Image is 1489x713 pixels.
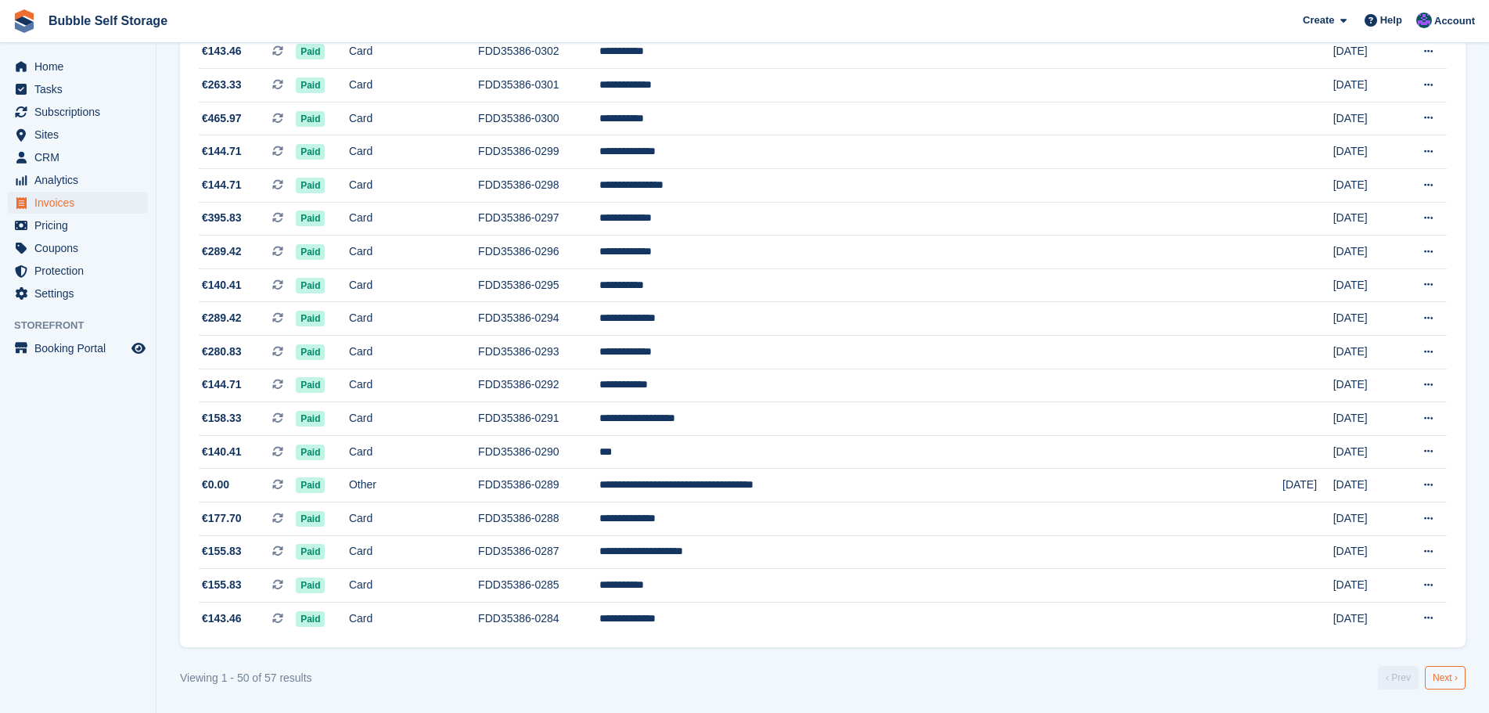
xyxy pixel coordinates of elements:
span: Paid [296,344,325,360]
a: menu [8,192,148,214]
span: €263.33 [202,77,242,93]
a: menu [8,101,148,123]
span: €144.71 [202,376,242,393]
td: Card [349,602,478,635]
a: Next [1425,666,1466,690]
span: €395.83 [202,210,242,226]
td: Card [349,402,478,436]
img: Stuart Jackson [1416,13,1432,28]
td: [DATE] [1333,535,1399,569]
span: Paid [296,411,325,427]
td: Card [349,169,478,203]
span: Paid [296,477,325,493]
span: Subscriptions [34,101,128,123]
td: [DATE] [1333,602,1399,635]
span: Tasks [34,78,128,100]
td: FDD35386-0287 [478,535,599,569]
td: Card [349,302,478,336]
td: Card [349,202,478,236]
td: FDD35386-0300 [478,102,599,135]
span: €143.46 [202,610,242,627]
span: Paid [296,211,325,226]
span: €144.71 [202,177,242,193]
nav: Pages [1375,666,1469,690]
td: FDD35386-0301 [478,69,599,103]
span: Paid [296,44,325,59]
span: €144.71 [202,143,242,160]
span: Paid [296,544,325,560]
span: CRM [34,146,128,168]
td: Card [349,236,478,269]
span: €0.00 [202,477,229,493]
a: menu [8,237,148,259]
span: Paid [296,77,325,93]
a: Previous [1378,666,1419,690]
span: €140.41 [202,277,242,293]
span: Help [1380,13,1402,28]
td: FDD35386-0294 [478,302,599,336]
span: €155.83 [202,577,242,593]
span: Analytics [34,169,128,191]
span: €158.33 [202,410,242,427]
a: menu [8,260,148,282]
a: menu [8,337,148,359]
a: menu [8,146,148,168]
span: Paid [296,178,325,193]
div: Viewing 1 - 50 of 57 results [180,670,312,686]
span: Settings [34,283,128,304]
td: [DATE] [1333,268,1399,302]
td: [DATE] [1333,469,1399,502]
td: Card [349,435,478,469]
span: Paid [296,611,325,627]
td: FDD35386-0284 [478,602,599,635]
span: Paid [296,578,325,593]
span: Paid [296,377,325,393]
span: Paid [296,244,325,260]
span: €465.97 [202,110,242,127]
td: Card [349,135,478,169]
td: Card [349,268,478,302]
td: FDD35386-0302 [478,35,599,69]
td: [DATE] [1333,202,1399,236]
span: Invoices [34,192,128,214]
td: FDD35386-0298 [478,169,599,203]
td: Card [349,502,478,536]
td: FDD35386-0291 [478,402,599,436]
span: Account [1434,13,1475,29]
a: menu [8,78,148,100]
td: Card [349,35,478,69]
td: [DATE] [1333,435,1399,469]
a: menu [8,56,148,77]
td: Card [349,102,478,135]
span: Paid [296,278,325,293]
span: €289.42 [202,243,242,260]
span: Paid [296,144,325,160]
span: Booking Portal [34,337,128,359]
span: Pricing [34,214,128,236]
a: menu [8,283,148,304]
a: menu [8,124,148,146]
td: [DATE] [1333,69,1399,103]
td: [DATE] [1333,336,1399,369]
span: Sites [34,124,128,146]
span: €140.41 [202,444,242,460]
td: Card [349,336,478,369]
td: FDD35386-0295 [478,268,599,302]
a: Bubble Self Storage [42,8,174,34]
td: Card [349,369,478,402]
td: [DATE] [1333,35,1399,69]
a: menu [8,214,148,236]
span: €155.83 [202,543,242,560]
td: Card [349,535,478,569]
td: [DATE] [1333,502,1399,536]
td: FDD35386-0293 [478,336,599,369]
span: Paid [296,511,325,527]
td: [DATE] [1333,569,1399,603]
span: Coupons [34,237,128,259]
td: [DATE] [1333,135,1399,169]
td: FDD35386-0290 [478,435,599,469]
td: FDD35386-0285 [478,569,599,603]
td: [DATE] [1333,369,1399,402]
span: €289.42 [202,310,242,326]
span: €143.46 [202,43,242,59]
